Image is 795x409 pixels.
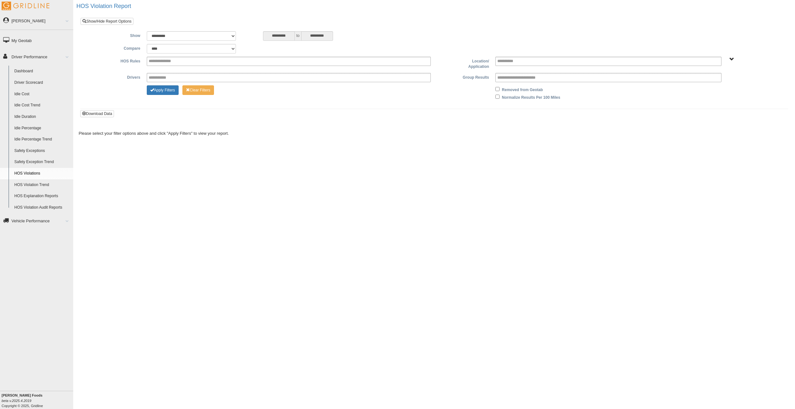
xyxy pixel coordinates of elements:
[11,89,73,100] a: Idle Cost
[81,18,133,25] a: Show/Hide Report Options
[2,399,31,403] i: beta v.2025.4.2019
[80,110,114,117] button: Download Data
[11,100,73,111] a: Idle Cost Trend
[11,123,73,134] a: Idle Percentage
[79,131,229,136] span: Please select your filter options above and click "Apply Filters" to view your report.
[11,77,73,89] a: Driver Scorecard
[76,3,795,10] h2: HOS Violation Report
[11,66,73,77] a: Dashboard
[11,179,73,191] a: HOS Violation Trend
[11,156,73,168] a: Safety Exception Trend
[85,57,144,64] label: HOS Rules
[85,31,144,39] label: Show
[11,190,73,202] a: HOS Explanation Reports
[295,31,301,41] span: to
[85,73,144,81] label: Drivers
[2,393,73,408] div: Copyright © 2025, Gridline
[502,93,560,101] label: Normalize Results Per 100 Miles
[11,202,73,213] a: HOS Violation Audit Reports
[434,57,492,70] label: Location/ Application
[85,44,144,52] label: Compare
[11,111,73,123] a: Idle Duration
[147,85,179,95] button: Change Filter Options
[2,393,42,397] b: [PERSON_NAME] Foods
[182,85,214,95] button: Change Filter Options
[2,2,49,10] img: Gridline
[434,73,492,81] label: Group Results
[11,168,73,179] a: HOS Violations
[11,145,73,157] a: Safety Exceptions
[502,85,543,93] label: Removed from Geotab
[11,134,73,145] a: Idle Percentage Trend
